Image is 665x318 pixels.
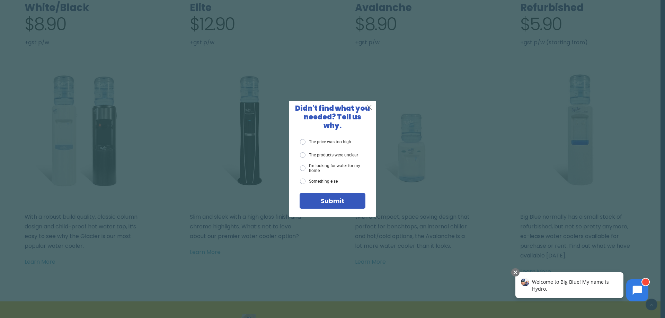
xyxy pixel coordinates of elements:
[300,163,365,173] label: I'm looking for water for my home
[300,139,351,145] label: The price was too high
[366,103,372,111] span: X
[295,103,370,130] span: Didn't find what you needed? Tell us why.
[508,267,655,308] iframe: Chatbot
[321,197,344,205] span: Submit
[300,152,358,158] label: The products were unclear
[300,179,338,184] label: Something else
